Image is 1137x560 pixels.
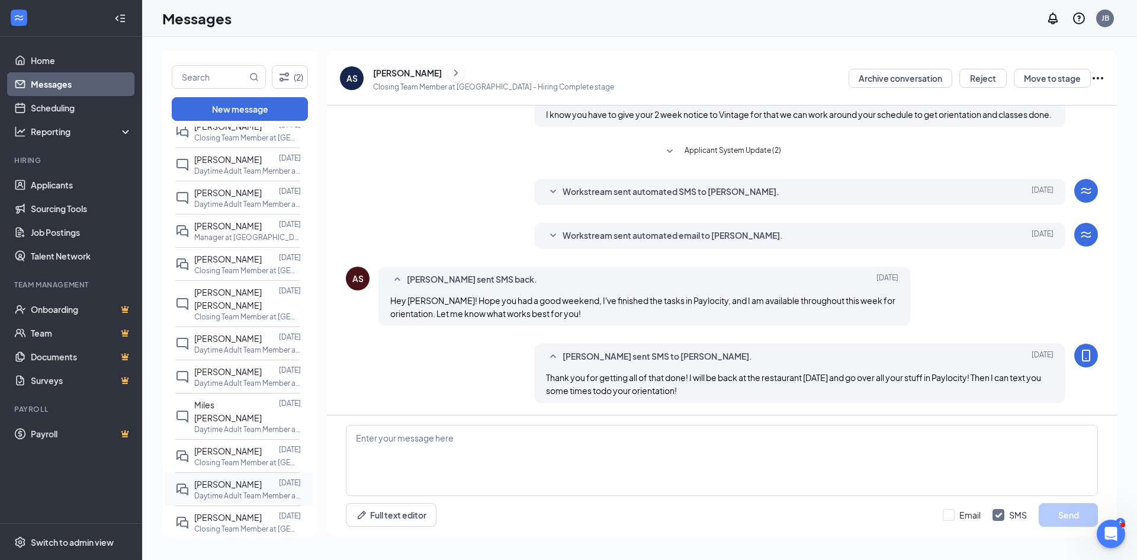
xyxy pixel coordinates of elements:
[31,96,132,120] a: Scheduling
[1116,518,1125,528] div: 6
[194,166,301,176] p: Daytime Adult Team Member at [GEOGRAPHIC_DATA]
[175,191,189,205] svg: ChatInactive
[1097,520,1125,548] iframe: Intercom live chat
[1032,185,1054,199] span: [DATE]
[194,512,262,523] span: [PERSON_NAME]
[194,457,301,468] p: Closing Team Member at [GEOGRAPHIC_DATA]
[352,273,364,284] div: AS
[1032,229,1054,243] span: [DATE]
[1039,503,1098,527] button: Send
[1046,11,1060,25] svg: Notifications
[279,478,301,488] p: [DATE]
[31,72,132,96] a: Messages
[194,154,262,165] span: [PERSON_NAME]
[194,333,262,344] span: [PERSON_NAME]
[546,109,1052,120] span: I know you have to give your 2 week notice to Vintage for that we can work around your schedule t...
[31,422,132,446] a: PayrollCrown
[175,516,189,530] svg: DoubleChat
[194,232,301,242] p: Manager at [GEOGRAPHIC_DATA]
[194,187,262,198] span: [PERSON_NAME]
[13,12,25,24] svg: WorkstreamLogo
[876,273,898,287] span: [DATE]
[194,446,262,456] span: [PERSON_NAME]
[194,287,262,311] span: [PERSON_NAME] [PERSON_NAME]
[279,286,301,296] p: [DATE]
[194,378,301,388] p: Daytime Adult Team Member at [GEOGRAPHIC_DATA]
[175,297,189,311] svg: ChatInactive
[249,72,259,82] svg: MagnifyingGlass
[279,511,301,521] p: [DATE]
[14,155,130,165] div: Hiring
[1079,228,1093,242] svg: WorkstreamLogo
[546,350,560,364] svg: SmallChevronUp
[194,366,262,377] span: [PERSON_NAME]
[407,273,537,287] span: [PERSON_NAME] sent SMS back.
[31,244,132,268] a: Talent Network
[346,503,436,527] button: Full text editorPen
[175,124,189,139] svg: DoubleChat
[1101,13,1109,23] div: JB
[175,158,189,172] svg: ChatInactive
[1014,69,1091,88] button: Move to stage
[563,229,783,243] span: Workstream sent automated email to [PERSON_NAME].
[172,97,308,121] button: New message
[14,126,26,137] svg: Analysis
[194,479,262,489] span: [PERSON_NAME]
[31,49,132,72] a: Home
[14,280,130,290] div: Team Management
[546,229,560,243] svg: SmallChevronDown
[194,345,301,355] p: Daytime Adult Team Member at [GEOGRAPHIC_DATA]
[194,254,262,264] span: [PERSON_NAME]
[114,12,126,24] svg: Collapse
[390,295,895,319] span: Hey [PERSON_NAME]! Hope you had a good weekend, I've finished the tasks in Paylocity, and I am av...
[277,70,291,84] svg: Filter
[563,185,779,199] span: Workstream sent automated SMS to [PERSON_NAME].
[31,220,132,244] a: Job Postings
[175,257,189,271] svg: DoubleChat
[450,66,462,80] svg: ChevronRight
[849,69,952,88] button: Archive conversation
[31,197,132,220] a: Sourcing Tools
[31,126,133,137] div: Reporting
[31,173,132,197] a: Applicants
[1032,350,1054,364] span: [DATE]
[14,404,130,414] div: Payroll
[172,66,247,88] input: Search
[685,145,781,159] span: Applicant System Update (2)
[663,145,781,159] button: SmallChevronDownApplicant System Update (2)
[279,153,301,163] p: [DATE]
[546,185,560,199] svg: SmallChevronDown
[390,273,404,287] svg: SmallChevronUp
[194,220,262,231] span: [PERSON_NAME]
[279,219,301,229] p: [DATE]
[272,65,308,89] button: Filter (2)
[175,449,189,463] svg: DoubleChat
[14,536,26,548] svg: Settings
[175,337,189,351] svg: ChatInactive
[279,398,301,408] p: [DATE]
[31,345,132,369] a: DocumentsCrown
[279,186,301,196] p: [DATE]
[31,536,114,548] div: Switch to admin view
[194,265,301,276] p: Closing Team Member at [GEOGRAPHIC_DATA]
[194,491,301,501] p: Daytime Adult Team Member at [GEOGRAPHIC_DATA]
[194,199,301,209] p: Daytime Adult Team Member at [GEOGRAPHIC_DATA]
[279,365,301,375] p: [DATE]
[279,332,301,342] p: [DATE]
[194,399,262,423] span: Miles [PERSON_NAME]
[663,145,677,159] svg: SmallChevronDown
[373,67,442,79] div: [PERSON_NAME]
[194,133,301,143] p: Closing Team Member at [GEOGRAPHIC_DATA]
[447,64,465,82] button: ChevronRight
[31,321,132,345] a: TeamCrown
[1091,71,1105,85] svg: Ellipses
[546,372,1041,396] span: Thank you for getting all of that done! I will be back at the restaurant [DATE] and go over all y...
[194,312,301,322] p: Closing Team Member at [GEOGRAPHIC_DATA]
[1079,348,1093,363] svg: MobileSms
[373,82,614,92] p: Closing Team Member at [GEOGRAPHIC_DATA] - Hiring Complete stage
[162,8,232,28] h1: Messages
[175,409,189,424] svg: ChatInactive
[1072,11,1086,25] svg: QuestionInfo
[194,524,301,534] p: Closing Team Member at [GEOGRAPHIC_DATA]
[194,424,301,434] p: Daytime Adult Team Member at [GEOGRAPHIC_DATA]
